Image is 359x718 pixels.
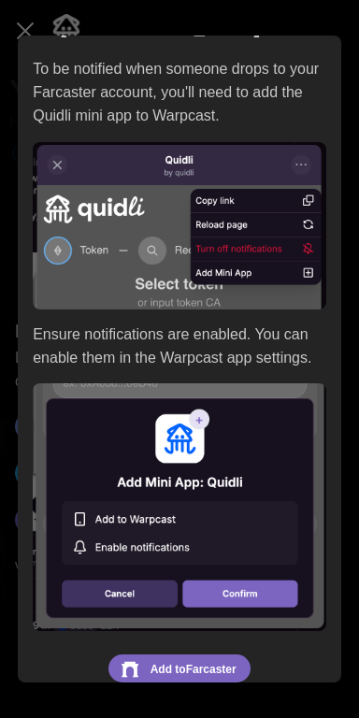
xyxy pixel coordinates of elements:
img: frame-notifs-1.png [33,142,326,309]
p: To be notified when someone drops to your Farcaster account, you'll need to add the Quidli mini a... [33,58,326,127]
p: Ensure notifications are enabled. You can enable them in the Warpcast app settings. [33,323,326,370]
a: Add to #7c65c1 [108,654,250,682]
img: frame-notifs-2.png [33,383,326,631]
span: Add to Farcaster [151,657,237,682]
